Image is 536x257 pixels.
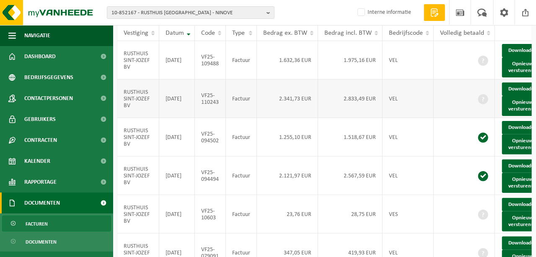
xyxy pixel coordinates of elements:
[26,234,57,250] span: Documenten
[24,88,73,109] span: Contactpersonen
[318,80,383,118] td: 2.833,49 EUR
[318,195,383,234] td: 28,75 EUR
[24,25,50,46] span: Navigatie
[226,118,257,157] td: Factuur
[257,41,318,80] td: 1.632,36 EUR
[159,157,195,195] td: [DATE]
[24,46,56,67] span: Dashboard
[24,109,56,130] span: Gebruikers
[257,195,318,234] td: 23,76 EUR
[2,216,111,231] a: Facturen
[24,151,50,172] span: Kalender
[124,30,148,36] span: Vestiging
[324,30,372,36] span: Bedrag incl. BTW
[232,30,245,36] span: Type
[383,80,434,118] td: VEL
[117,157,159,195] td: RUSTHUIS SINT-JOZEF BV
[257,157,318,195] td: 2.121,97 EUR
[117,41,159,80] td: RUSTHUIS SINT-JOZEF BV
[383,41,434,80] td: VEL
[257,80,318,118] td: 2.341,73 EUR
[195,80,226,118] td: VF25-110243
[257,118,318,157] td: 1.255,10 EUR
[24,130,57,151] span: Contracten
[383,157,434,195] td: VEL
[24,67,73,88] span: Bedrijfsgegevens
[26,216,48,232] span: Facturen
[159,118,195,157] td: [DATE]
[166,30,184,36] span: Datum
[389,30,423,36] span: Bedrijfscode
[226,195,257,234] td: Factuur
[201,30,215,36] span: Code
[226,80,257,118] td: Factuur
[107,6,274,19] button: 10-852167 - RUSTHUIS [GEOGRAPHIC_DATA] - NINOVE
[159,41,195,80] td: [DATE]
[318,118,383,157] td: 1.518,67 EUR
[24,193,60,213] span: Documenten
[111,7,263,19] span: 10-852167 - RUSTHUIS [GEOGRAPHIC_DATA] - NINOVE
[195,157,226,195] td: VF25-094494
[263,30,307,36] span: Bedrag ex. BTW
[117,195,159,234] td: RUSTHUIS SINT-JOZEF BV
[117,118,159,157] td: RUSTHUIS SINT-JOZEF BV
[383,118,434,157] td: VEL
[159,195,195,234] td: [DATE]
[226,41,257,80] td: Factuur
[226,157,257,195] td: Factuur
[440,30,484,36] span: Volledig betaald
[318,157,383,195] td: 2.567,59 EUR
[117,80,159,118] td: RUSTHUIS SINT-JOZEF BV
[159,80,195,118] td: [DATE]
[195,41,226,80] td: VF25-109488
[195,118,226,157] td: VF25-094502
[195,195,226,234] td: VF25-10603
[318,41,383,80] td: 1.975,16 EUR
[24,172,57,193] span: Rapportage
[383,195,434,234] td: VES
[2,234,111,249] a: Documenten
[356,6,411,19] label: Interne informatie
